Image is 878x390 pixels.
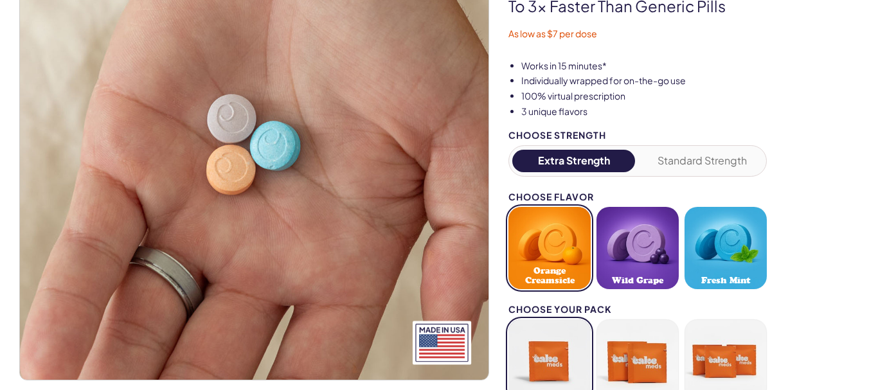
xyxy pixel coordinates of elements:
[512,266,587,285] span: Orange Creamsicle
[521,75,859,87] li: Individually wrapped for on-the-go use
[508,305,767,314] div: Choose your pack
[521,90,859,103] li: 100% virtual prescription
[612,276,663,285] span: Wild Grape
[701,276,750,285] span: Fresh Mint
[521,105,859,118] li: 3 unique flavors
[512,150,635,172] button: Extra Strength
[508,130,767,140] div: Choose Strength
[521,60,859,73] li: Works in 15 minutes*
[508,28,859,40] p: As low as $7 per dose
[508,192,767,202] div: Choose Flavor
[641,150,764,172] button: Standard Strength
